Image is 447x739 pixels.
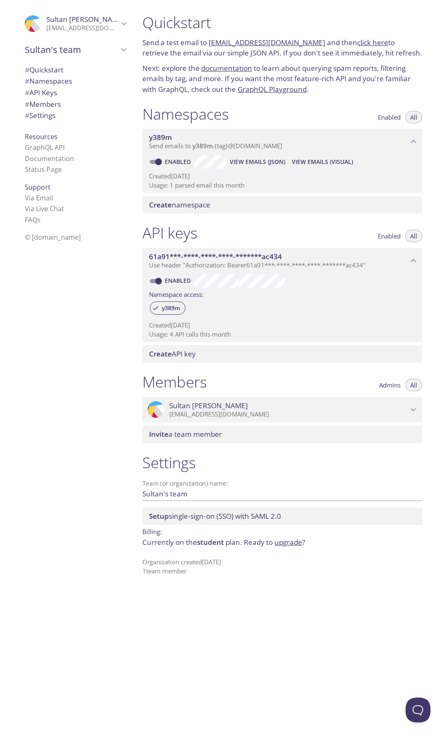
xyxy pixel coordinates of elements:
[373,230,406,242] button: Enabled
[163,158,194,166] a: Enabled
[142,453,422,472] h1: Settings
[149,200,210,209] span: namespace
[142,105,229,123] h1: Namespaces
[142,397,422,423] div: Sultan Khalid
[25,154,74,163] a: Documentation
[18,75,132,87] div: Namespaces
[25,204,64,213] a: Via Live Chat
[142,426,422,443] div: Invite a team member
[25,165,62,174] a: Status Page
[25,111,55,120] span: Settings
[18,64,132,76] div: Quickstart
[25,99,29,109] span: #
[142,373,207,391] h1: Members
[25,88,29,97] span: #
[142,508,422,525] div: Setup SSO
[149,142,282,150] span: Send emails to . {tag} @[DOMAIN_NAME]
[46,14,125,24] span: Sultan [PERSON_NAME]
[149,172,416,181] p: Created [DATE]
[149,349,172,359] span: Create
[142,345,422,363] div: Create API Key
[149,330,416,339] p: Usage: 4 API calls this month
[150,301,185,315] div: y389m
[46,24,118,32] p: [EMAIL_ADDRESS][DOMAIN_NAME]
[25,88,57,97] span: API Keys
[149,429,168,439] span: Invite
[142,480,228,486] label: Team (or organization) name:
[197,537,224,547] span: student
[142,558,422,575] p: Organization created [DATE] 1 team member
[25,99,61,109] span: Members
[25,65,29,75] span: #
[142,196,422,214] div: Create namespace
[142,537,422,548] p: Currently on the plan.
[37,215,41,224] span: s
[226,155,288,169] button: View Emails (JSON)
[25,132,58,141] span: Resources
[405,111,422,123] button: All
[25,215,41,224] a: FAQ
[142,525,422,537] p: Billing:
[406,698,430,722] iframe: Help Scout Beacon - Open
[149,349,196,359] span: API key
[18,10,132,37] div: Sultan Khalid
[25,233,81,242] span: © [DOMAIN_NAME]
[373,111,406,123] button: Enabled
[25,76,72,86] span: Namespaces
[142,63,422,95] p: Next: explore the to learn about querying spam reports, filtering emails by tag, and more. If you...
[157,304,185,312] span: y389m
[25,183,50,192] span: Support
[149,181,416,190] p: Usage: 1 parsed email this month
[149,429,222,439] span: a team member
[163,277,194,284] a: Enabled
[142,129,422,154] div: y389m namespace
[149,132,172,142] span: y389m
[192,142,213,150] span: y389m
[25,44,118,55] span: Sultan's team
[238,84,307,94] a: GraphQL Playground
[374,379,406,391] button: Admins
[25,76,29,86] span: #
[149,288,204,300] label: Namespace access:
[288,155,356,169] button: View Emails (Visual)
[18,39,132,60] div: Sultan's team
[230,157,285,167] span: View Emails (JSON)
[18,99,132,110] div: Members
[142,13,422,32] h1: Quickstart
[149,200,172,209] span: Create
[25,65,63,75] span: Quickstart
[209,38,325,47] a: [EMAIL_ADDRESS][DOMAIN_NAME]
[201,63,252,73] a: documentation
[169,401,248,410] span: Sultan [PERSON_NAME]
[244,537,305,547] span: Ready to ?
[25,111,29,120] span: #
[18,87,132,99] div: API Keys
[18,110,132,121] div: Team Settings
[142,37,422,58] p: Send a test email to and then to retrieve the email via our simple JSON API. If you don't see it ...
[149,321,416,330] p: Created [DATE]
[25,143,65,152] a: GraphQL API
[405,379,422,391] button: All
[292,157,353,167] span: View Emails (Visual)
[405,230,422,242] button: All
[25,193,53,202] a: Via Email
[357,38,388,47] a: click here
[149,511,169,521] span: Setup
[142,224,197,242] h1: API keys
[169,410,408,419] p: [EMAIL_ADDRESS][DOMAIN_NAME]
[149,511,281,521] span: single-sign-on (SSO) with SAML 2.0
[274,537,302,547] a: upgrade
